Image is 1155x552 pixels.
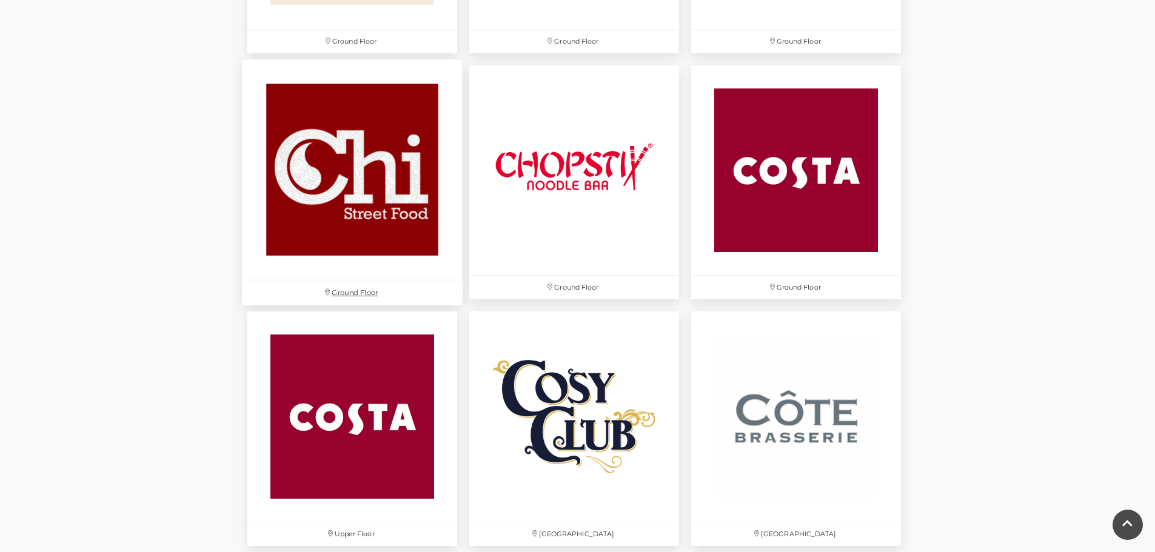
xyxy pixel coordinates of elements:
p: Ground Floor [469,276,679,299]
p: Ground Floor [691,276,901,299]
a: [GEOGRAPHIC_DATA] [463,305,685,551]
img: Chi at Festival Place, Basingstoke [242,59,463,280]
a: Upper Floor [241,305,463,551]
p: Ground Floor [691,30,901,53]
a: Ground Floor [463,59,685,305]
p: Upper Floor [247,522,457,546]
p: Ground Floor [242,281,463,305]
p: [GEOGRAPHIC_DATA] [469,522,679,546]
a: Ground Floor [685,59,907,305]
p: Ground Floor [469,30,679,53]
p: [GEOGRAPHIC_DATA] [691,522,901,546]
p: Ground Floor [247,30,457,53]
a: Chi at Festival Place, Basingstoke Ground Floor [235,53,469,312]
a: [GEOGRAPHIC_DATA] [685,305,907,551]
